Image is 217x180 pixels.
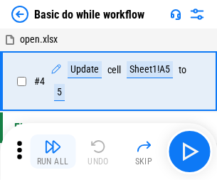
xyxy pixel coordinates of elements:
img: Run All [44,138,61,155]
img: Settings menu [189,6,206,23]
div: Basic do while workflow [34,8,144,21]
span: # 4 [34,75,45,87]
img: Main button [178,140,201,163]
span: open.xlsx [20,33,58,45]
button: Skip [121,134,166,169]
img: Back [11,6,28,23]
div: Sheet1!A5 [127,61,173,78]
img: Support [170,9,181,20]
div: to [179,65,186,75]
div: Skip [135,157,153,166]
button: Run All [30,134,75,169]
img: Skip [135,138,152,155]
div: Update [68,61,102,78]
div: Run All [37,157,69,166]
div: cell [107,65,121,75]
div: 5 [54,84,65,101]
